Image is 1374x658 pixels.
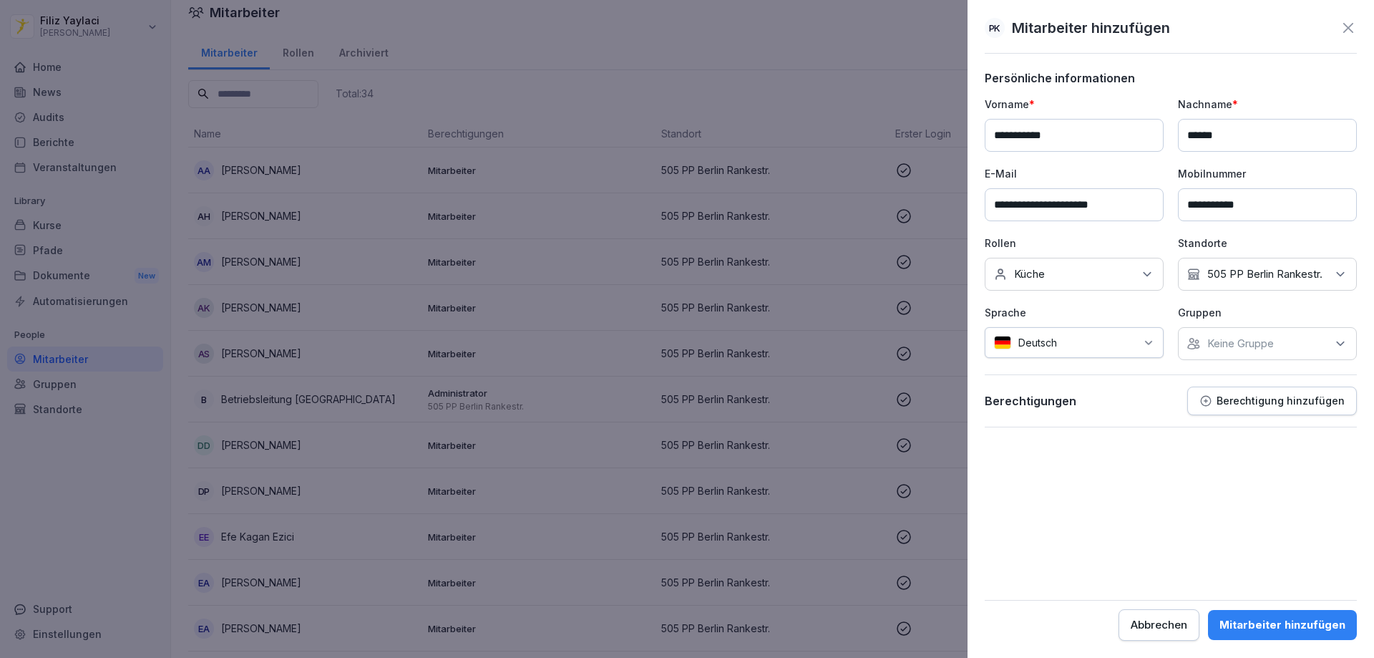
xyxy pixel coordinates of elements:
button: Berechtigung hinzufügen [1187,387,1357,415]
p: Standorte [1178,236,1357,251]
p: Berechtigung hinzufügen [1217,395,1345,407]
p: Keine Gruppe [1207,337,1274,351]
button: Mitarbeiter hinzufügen [1208,610,1357,640]
p: Rollen [985,236,1164,251]
button: Abbrechen [1119,609,1199,641]
p: Nachname [1178,97,1357,112]
div: Mitarbeiter hinzufügen [1219,617,1345,633]
p: Persönliche informationen [985,71,1357,85]
div: Abbrechen [1131,617,1187,633]
p: E-Mail [985,166,1164,181]
p: 505 PP Berlin Rankestr. [1207,267,1322,281]
p: Gruppen [1178,305,1357,320]
img: de.svg [994,336,1011,349]
p: Mitarbeiter hinzufügen [1012,17,1170,39]
div: Deutsch [985,327,1164,358]
p: Berechtigungen [985,394,1076,408]
p: Vorname [985,97,1164,112]
p: Mobilnummer [1178,166,1357,181]
div: PK [985,18,1005,38]
p: Sprache [985,305,1164,320]
p: Küche [1014,267,1045,281]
